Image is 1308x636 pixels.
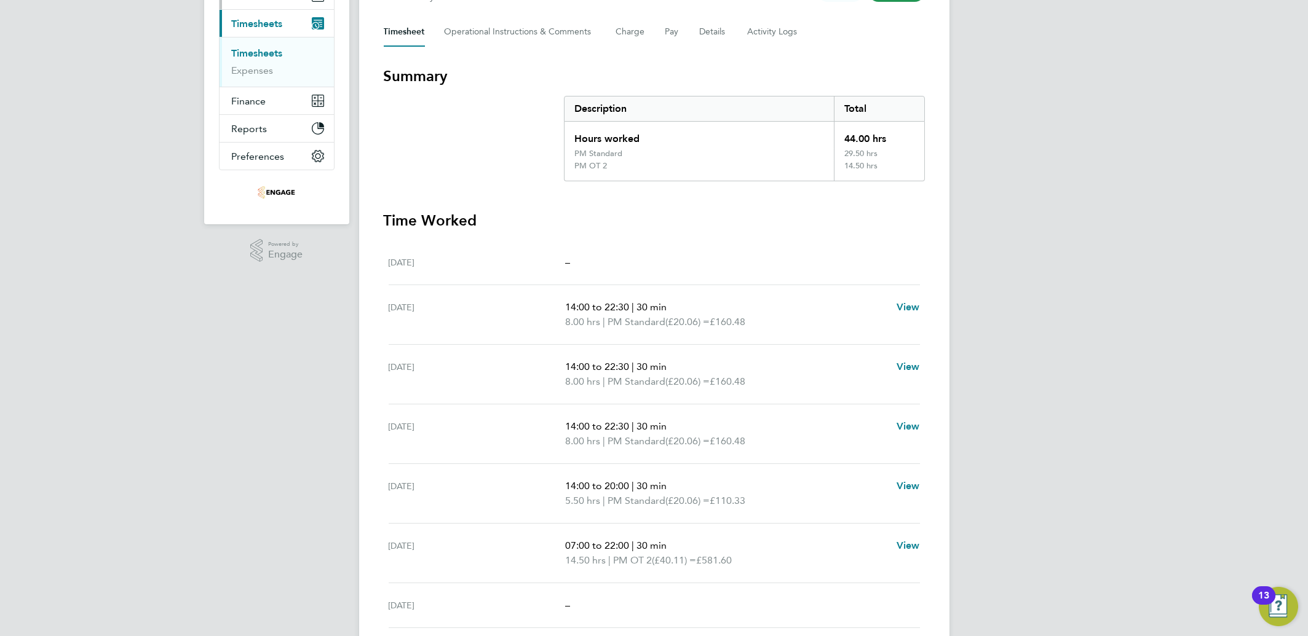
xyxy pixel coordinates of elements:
span: 8.00 hrs [565,316,600,328]
span: | [603,375,605,387]
div: Total [834,96,924,121]
span: | [603,435,605,447]
span: PM Standard [608,374,665,389]
span: (£20.06) = [665,435,710,447]
span: £581.60 [696,554,732,566]
div: PM OT 2 [574,161,607,171]
a: View [897,300,920,315]
span: View [897,480,920,492]
span: 30 min [636,540,667,551]
span: £160.48 [710,435,745,447]
span: (£40.11) = [652,554,696,566]
h3: Summary [384,66,925,86]
button: Activity Logs [748,17,799,47]
span: | [603,495,605,506]
span: | [603,316,605,328]
button: Reports [220,115,334,142]
a: View [897,419,920,434]
div: 14.50 hrs [834,161,924,181]
span: 14.50 hrs [565,554,606,566]
div: [DATE] [389,479,566,508]
span: PM Standard [608,493,665,508]
div: 29.50 hrs [834,149,924,161]
div: [DATE] [389,255,566,270]
a: View [897,479,920,493]
div: [DATE] [389,359,566,389]
span: View [897,420,920,432]
span: Finance [232,95,266,107]
a: Timesheets [232,47,283,59]
span: 14:00 to 22:30 [565,301,629,313]
button: Details [700,17,728,47]
span: | [632,480,634,492]
a: Expenses [232,65,274,76]
button: Pay [665,17,680,47]
div: Hours worked [565,122,834,149]
span: Timesheets [232,18,283,29]
span: 07:00 to 22:00 [565,540,629,551]
div: Description [565,96,834,121]
span: £160.48 [710,375,745,387]
span: PM OT 2 [613,553,652,568]
span: View [897,361,920,372]
span: View [897,301,920,313]
span: PM Standard [608,315,665,329]
div: [DATE] [389,419,566,449]
a: Powered byEngage [250,239,303,262]
span: 14:00 to 20:00 [565,480,629,492]
span: 14:00 to 22:30 [565,361,629,372]
button: Charge [616,17,646,47]
span: 30 min [636,480,667,492]
a: View [897,359,920,374]
div: [DATE] [389,598,566,613]
span: Preferences [232,151,285,162]
span: | [632,540,634,551]
span: 14:00 to 22:30 [565,420,629,432]
span: | [632,420,634,432]
span: Reports [232,123,268,135]
span: (£20.06) = [665,375,710,387]
span: | [632,361,634,372]
button: Operational Instructions & Comments [445,17,597,47]
img: frontlinerecruitment-logo-retina.png [258,183,295,202]
span: £160.48 [710,316,745,328]
span: 30 min [636,361,667,372]
span: £110.33 [710,495,745,506]
span: Powered by [268,239,303,249]
span: View [897,540,920,551]
h3: Time Worked [384,211,925,230]
a: View [897,538,920,553]
span: | [608,554,611,566]
span: Engage [268,249,303,260]
section: Timesheet [384,66,925,628]
button: Open Resource Center, 13 new notifications [1259,587,1298,626]
span: | [632,301,634,313]
div: 13 [1258,595,1269,611]
span: 8.00 hrs [565,375,600,387]
div: [DATE] [389,538,566,568]
span: (£20.06) = [665,316,710,328]
span: – [565,256,570,268]
span: 5.50 hrs [565,495,600,506]
a: Go to home page [219,183,335,202]
div: [DATE] [389,300,566,329]
button: Timesheet [384,17,425,47]
span: 30 min [636,420,667,432]
button: Finance [220,87,334,114]
button: Timesheets [220,10,334,37]
span: (£20.06) = [665,495,710,506]
span: – [565,599,570,611]
div: Summary [564,96,925,181]
button: Preferences [220,143,334,170]
span: 30 min [636,301,667,313]
div: 44.00 hrs [834,122,924,149]
span: PM Standard [608,434,665,449]
span: 8.00 hrs [565,435,600,447]
div: Timesheets [220,37,334,87]
div: PM Standard [574,149,622,159]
